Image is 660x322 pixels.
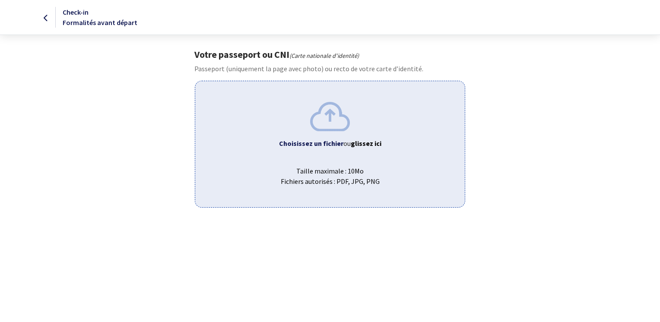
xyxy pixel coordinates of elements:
[194,63,465,74] p: Passeport (uniquement la page avec photo) ou recto de votre carte d’identité.
[310,102,350,131] img: upload.png
[63,8,137,27] span: Check-in Formalités avant départ
[289,52,359,60] i: (Carte nationale d'identité)
[202,159,457,186] span: Taille maximale : 10Mo Fichiers autorisés : PDF, JPG, PNG
[351,139,381,148] b: glissez ici
[279,139,343,148] b: Choisissez un fichier
[194,49,465,60] h1: Votre passeport ou CNI
[343,139,381,148] span: ou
